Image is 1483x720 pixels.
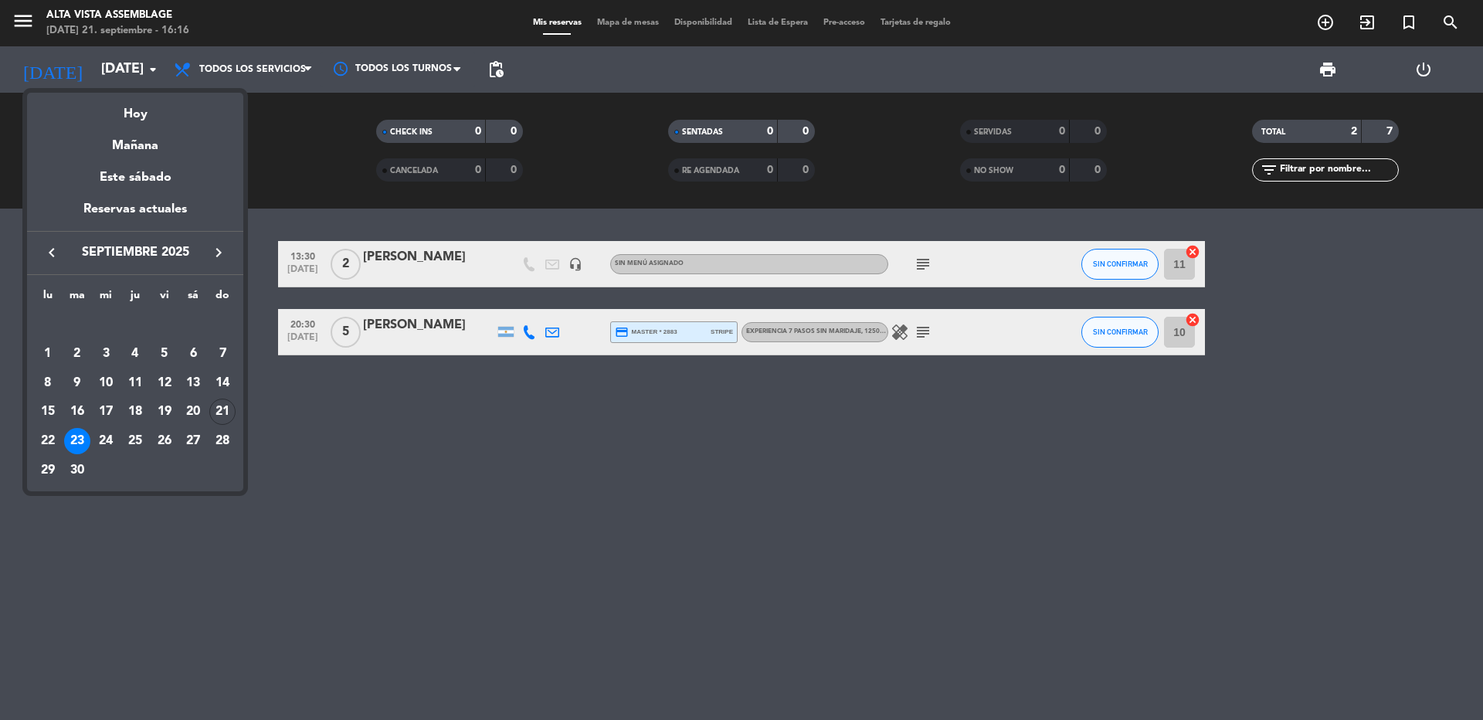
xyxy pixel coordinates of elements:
[151,341,178,367] div: 5
[35,341,61,367] div: 1
[122,341,148,367] div: 4
[93,399,119,425] div: 17
[208,368,237,398] td: 14 de septiembre de 2025
[179,368,209,398] td: 13 de septiembre de 2025
[33,310,237,339] td: SEP.
[120,426,150,456] td: 25 de septiembre de 2025
[63,456,92,485] td: 30 de septiembre de 2025
[151,399,178,425] div: 19
[209,399,236,425] div: 21
[35,370,61,396] div: 8
[27,124,243,156] div: Mañana
[63,339,92,368] td: 2 de septiembre de 2025
[91,287,120,311] th: miércoles
[208,397,237,426] td: 21 de septiembre de 2025
[33,368,63,398] td: 8 de septiembre de 2025
[179,287,209,311] th: sábado
[33,426,63,456] td: 22 de septiembre de 2025
[150,368,179,398] td: 12 de septiembre de 2025
[93,341,119,367] div: 3
[64,399,90,425] div: 16
[205,243,232,263] button: keyboard_arrow_right
[93,428,119,454] div: 24
[180,399,206,425] div: 20
[209,341,236,367] div: 7
[151,370,178,396] div: 12
[209,428,236,454] div: 28
[209,243,228,262] i: keyboard_arrow_right
[208,287,237,311] th: domingo
[120,368,150,398] td: 11 de septiembre de 2025
[120,339,150,368] td: 4 de septiembre de 2025
[122,370,148,396] div: 11
[91,426,120,456] td: 24 de septiembre de 2025
[63,368,92,398] td: 9 de septiembre de 2025
[150,339,179,368] td: 5 de septiembre de 2025
[180,428,206,454] div: 27
[91,397,120,426] td: 17 de septiembre de 2025
[33,339,63,368] td: 1 de septiembre de 2025
[150,397,179,426] td: 19 de septiembre de 2025
[150,426,179,456] td: 26 de septiembre de 2025
[64,428,90,454] div: 23
[208,426,237,456] td: 28 de septiembre de 2025
[63,397,92,426] td: 16 de septiembre de 2025
[151,428,178,454] div: 26
[64,457,90,484] div: 30
[209,370,236,396] div: 14
[180,370,206,396] div: 13
[93,370,119,396] div: 10
[179,426,209,456] td: 27 de septiembre de 2025
[63,426,92,456] td: 23 de septiembre de 2025
[91,339,120,368] td: 3 de septiembre de 2025
[64,341,90,367] div: 2
[33,287,63,311] th: lunes
[27,93,243,124] div: Hoy
[27,156,243,199] div: Este sábado
[64,370,90,396] div: 9
[38,243,66,263] button: keyboard_arrow_left
[33,456,63,485] td: 29 de septiembre de 2025
[179,339,209,368] td: 6 de septiembre de 2025
[35,428,61,454] div: 22
[33,397,63,426] td: 15 de septiembre de 2025
[42,243,61,262] i: keyboard_arrow_left
[179,397,209,426] td: 20 de septiembre de 2025
[35,399,61,425] div: 15
[122,399,148,425] div: 18
[122,428,148,454] div: 25
[120,397,150,426] td: 18 de septiembre de 2025
[180,341,206,367] div: 6
[120,287,150,311] th: jueves
[35,457,61,484] div: 29
[66,243,205,263] span: septiembre 2025
[91,368,120,398] td: 10 de septiembre de 2025
[208,339,237,368] td: 7 de septiembre de 2025
[150,287,179,311] th: viernes
[63,287,92,311] th: martes
[27,199,243,231] div: Reservas actuales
